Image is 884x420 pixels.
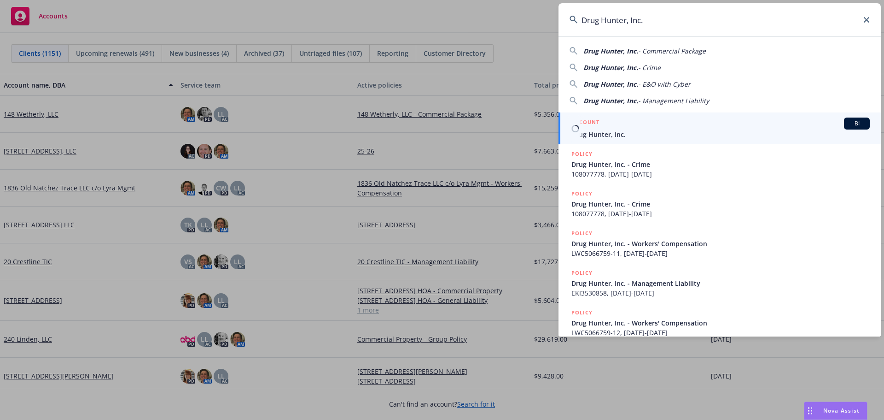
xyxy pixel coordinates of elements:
[571,308,593,317] h5: POLICY
[848,119,866,128] span: BI
[571,268,593,278] h5: POLICY
[571,169,870,179] span: 108077778, [DATE]-[DATE]
[583,63,638,72] span: Drug Hunter, Inc.
[583,47,638,55] span: Drug Hunter, Inc.
[558,112,881,144] a: ACCOUNTBIDrug Hunter, Inc.
[571,288,870,298] span: EKI3530858, [DATE]-[DATE]
[558,224,881,263] a: POLICYDrug Hunter, Inc. - Workers' CompensationLWC5066759-11, [DATE]-[DATE]
[571,229,593,238] h5: POLICY
[571,278,870,288] span: Drug Hunter, Inc. - Management Liability
[583,96,638,105] span: Drug Hunter, Inc.
[571,130,870,139] span: Drug Hunter, Inc.
[571,209,870,219] span: 108077778, [DATE]-[DATE]
[638,96,709,105] span: - Management Liability
[571,160,870,169] span: Drug Hunter, Inc. - Crime
[571,239,870,248] span: Drug Hunter, Inc. - Workers' Compensation
[823,407,860,414] span: Nova Assist
[804,402,816,420] div: Drag to move
[558,303,881,343] a: POLICYDrug Hunter, Inc. - Workers' CompensationLWC5066759-12, [DATE]-[DATE]
[571,328,870,337] span: LWC5066759-12, [DATE]-[DATE]
[571,318,870,328] span: Drug Hunter, Inc. - Workers' Compensation
[583,80,638,89] span: Drug Hunter, Inc.
[638,63,661,72] span: - Crime
[571,149,593,159] h5: POLICY
[558,263,881,303] a: POLICYDrug Hunter, Inc. - Management LiabilityEKI3530858, [DATE]-[DATE]
[571,189,593,198] h5: POLICY
[638,47,706,55] span: - Commercial Package
[638,80,691,89] span: - E&O with Cyber
[804,402,867,420] button: Nova Assist
[571,248,870,258] span: LWC5066759-11, [DATE]-[DATE]
[571,199,870,209] span: Drug Hunter, Inc. - Crime
[558,3,881,36] input: Search...
[558,144,881,184] a: POLICYDrug Hunter, Inc. - Crime108077778, [DATE]-[DATE]
[571,118,599,129] h5: ACCOUNT
[558,184,881,224] a: POLICYDrug Hunter, Inc. - Crime108077778, [DATE]-[DATE]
